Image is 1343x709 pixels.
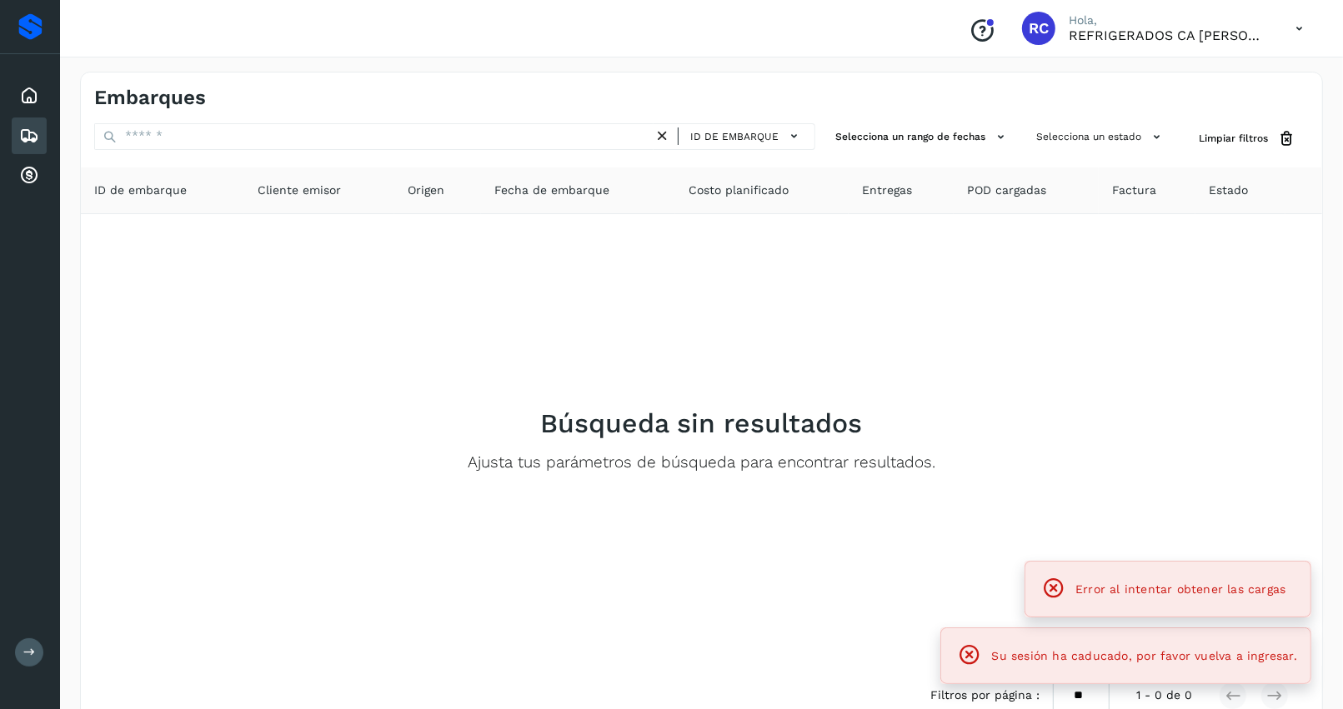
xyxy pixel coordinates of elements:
span: Fecha de embarque [494,182,609,199]
p: Hola, [1069,13,1269,27]
div: Inicio [12,77,47,114]
p: Ajusta tus parámetros de búsqueda para encontrar resultados. [468,453,935,472]
h4: Embarques [94,86,206,110]
div: Embarques [12,117,47,154]
span: POD cargadas [967,182,1046,199]
button: ID de embarque [685,124,808,148]
button: Selecciona un rango de fechas [829,123,1016,151]
span: Estado [1209,182,1248,199]
span: 1 - 0 de 0 [1136,687,1192,704]
span: Factura [1112,182,1156,199]
span: Filtros por página : [930,687,1040,704]
span: Entregas [862,182,912,199]
span: Error al intentar obtener las cargas [1075,582,1285,596]
span: Origen [408,182,444,199]
span: Costo planificado [689,182,789,199]
button: Selecciona un estado [1030,123,1172,151]
span: Su sesión ha caducado, por favor vuelva a ingresar. [992,649,1297,662]
div: Cuentas por cobrar [12,157,47,194]
h2: Búsqueda sin resultados [541,407,863,439]
span: Cliente emisor [258,182,341,199]
span: Limpiar filtros [1199,131,1268,146]
p: REFRIGERADOS CA DOMINGUEZ [1069,27,1269,43]
button: Limpiar filtros [1185,123,1309,154]
span: ID de embarque [94,182,187,199]
span: ID de embarque [690,129,779,144]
